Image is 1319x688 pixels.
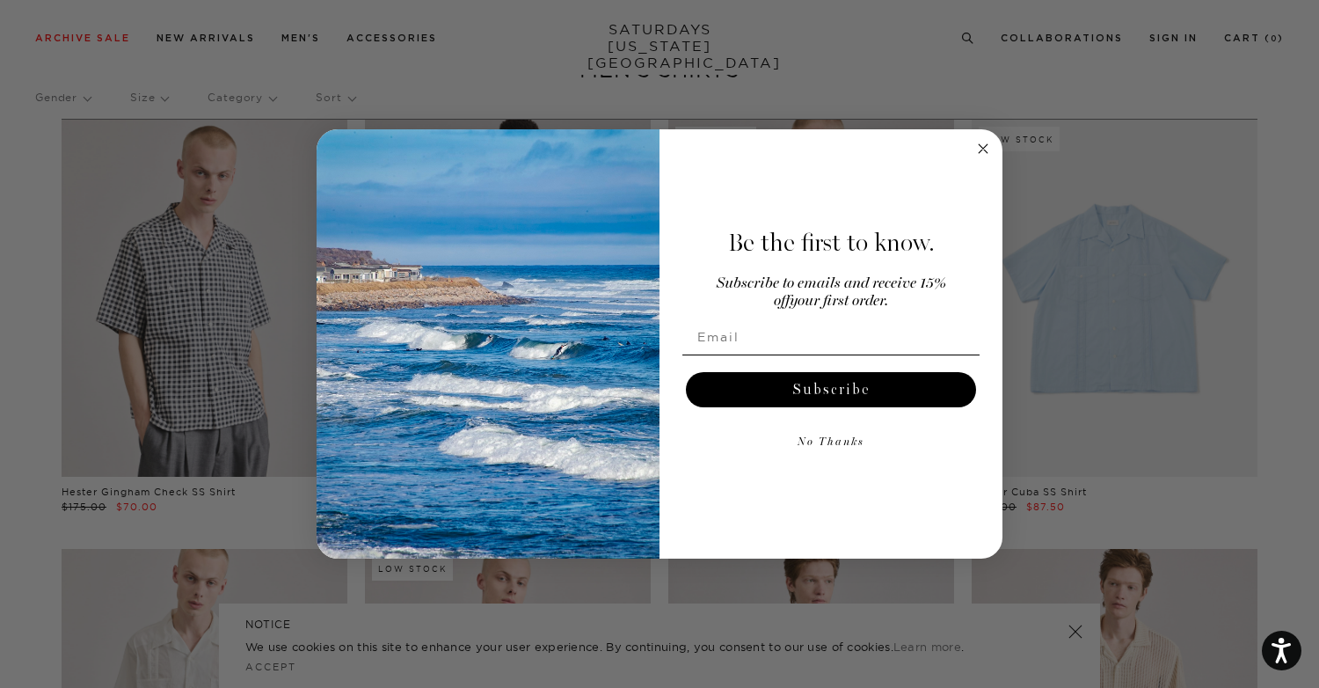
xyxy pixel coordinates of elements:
img: underline [682,355,980,355]
span: Subscribe to emails and receive 15% [717,276,946,291]
span: Be the first to know. [728,228,935,258]
input: Email [682,319,980,355]
img: 125c788d-000d-4f3e-b05a-1b92b2a23ec9.jpeg [317,129,659,559]
button: Subscribe [686,372,976,407]
span: off [774,294,790,309]
button: No Thanks [682,425,980,460]
button: Close dialog [973,138,994,159]
span: your first order. [790,294,888,309]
